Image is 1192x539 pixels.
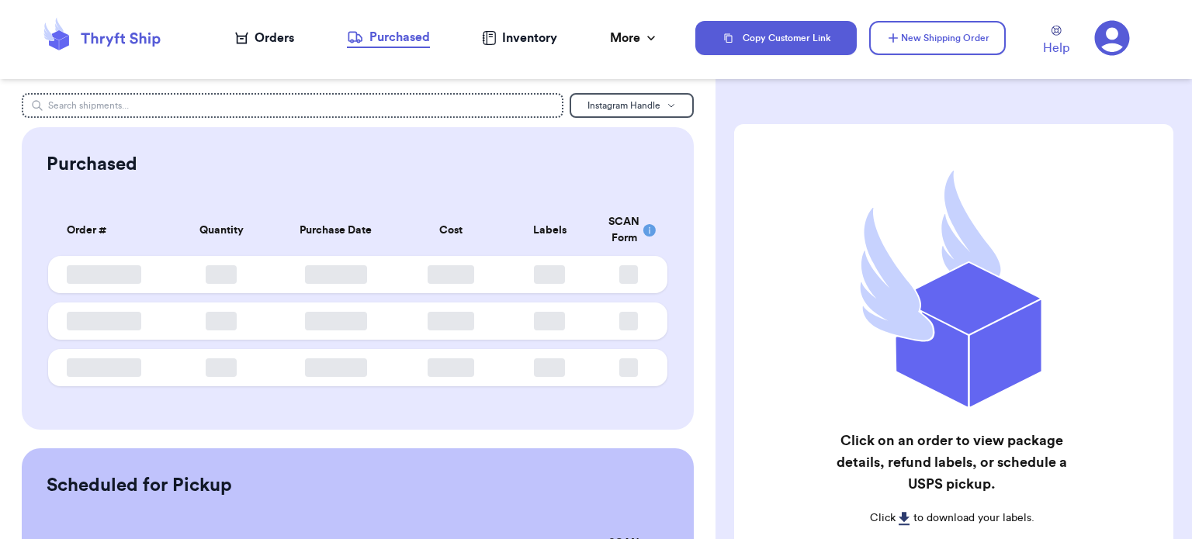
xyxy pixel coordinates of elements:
[608,214,649,247] div: SCAN Form
[500,205,599,256] th: Labels
[1043,26,1069,57] a: Help
[1043,39,1069,57] span: Help
[401,205,501,256] th: Cost
[829,430,1076,495] h2: Click on an order to view package details, refund labels, or schedule a USPS pickup.
[48,205,172,256] th: Order #
[47,473,232,498] h2: Scheduled for Pickup
[587,101,660,110] span: Instagram Handle
[347,28,430,47] div: Purchased
[610,29,659,47] div: More
[347,28,430,48] a: Purchased
[47,152,137,177] h2: Purchased
[271,205,401,256] th: Purchase Date
[869,21,1006,55] button: New Shipping Order
[829,510,1076,526] p: Click to download your labels.
[570,93,694,118] button: Instagram Handle
[22,93,563,118] input: Search shipments...
[695,21,857,55] button: Copy Customer Link
[235,29,294,47] a: Orders
[482,29,557,47] a: Inventory
[172,205,271,256] th: Quantity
